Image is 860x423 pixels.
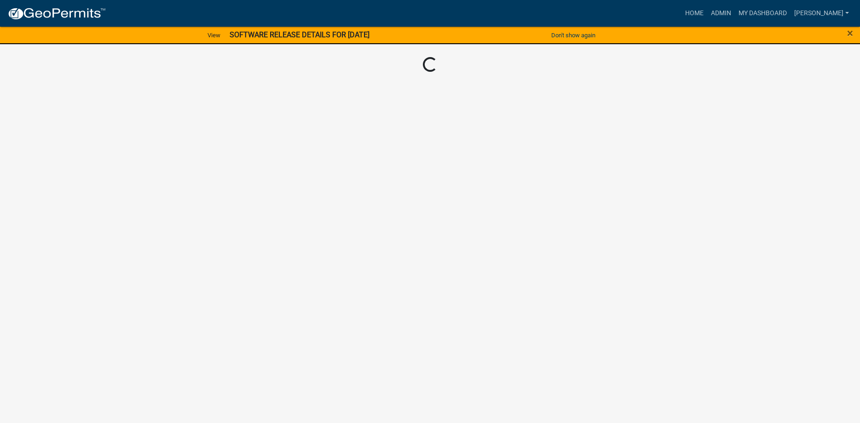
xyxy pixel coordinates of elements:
a: My Dashboard [735,5,791,22]
span: × [847,27,853,40]
a: [PERSON_NAME] [791,5,853,22]
a: Admin [707,5,735,22]
strong: SOFTWARE RELEASE DETAILS FOR [DATE] [230,30,369,39]
button: Don't show again [548,28,599,43]
a: View [204,28,224,43]
button: Close [847,28,853,39]
a: Home [681,5,707,22]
